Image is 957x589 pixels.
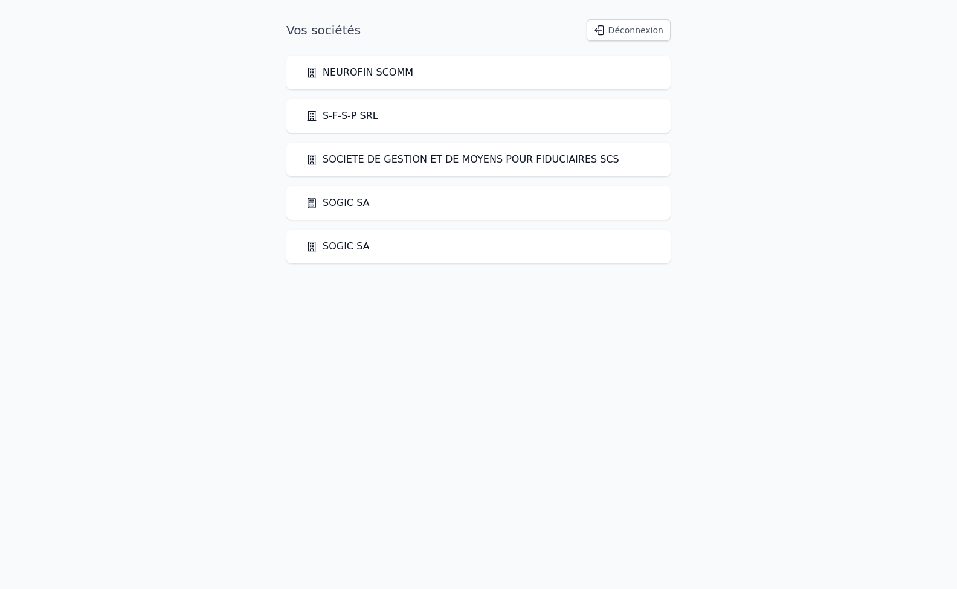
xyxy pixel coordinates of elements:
[306,152,619,167] a: SOCIETE DE GESTION ET DE MOYENS POUR FIDUCIAIRES SCS
[306,196,370,210] a: SOGIC SA
[286,22,361,39] h1: Vos sociétés
[306,65,413,80] a: NEUROFIN SCOMM
[306,239,370,254] a: SOGIC SA
[306,109,378,123] a: S-F-S-P SRL
[587,19,671,41] button: Déconnexion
